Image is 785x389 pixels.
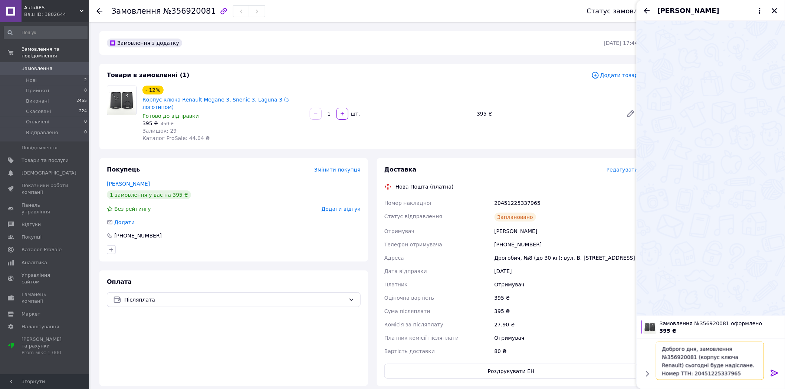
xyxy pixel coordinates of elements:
span: Покупець [107,166,140,173]
span: Дата відправки [384,268,427,274]
div: Дрогобич, №8 (до 30 кг): вул. В. [STREET_ADDRESS] [493,251,640,265]
div: [PERSON_NAME] [493,225,640,238]
div: [PHONE_NUMBER] [114,232,162,239]
div: Отримувач [493,331,640,345]
span: Готово до відправки [142,113,199,119]
div: 20451225337965 [493,196,640,210]
div: шт. [349,110,361,117]
span: Відгуки [22,221,41,228]
div: 395 ₴ [493,291,640,305]
div: 1 замовлення у вас на 395 ₴ [107,190,191,199]
span: Скасовані [26,108,51,115]
div: Замовлення з додатку [107,39,182,47]
span: Адреса [384,255,404,261]
span: Виконані [26,98,49,104]
span: Товари в замовленні (1) [107,72,190,79]
div: Prom мікс 1 000 [22,349,69,356]
span: Номер накладної [384,200,431,206]
span: Вартість доставки [384,348,435,354]
span: Без рейтингу [114,206,151,212]
span: Відправлено [26,129,58,136]
span: Сума післяплати [384,308,430,314]
button: Роздрукувати ЕН [384,364,638,379]
div: [PHONE_NUMBER] [493,238,640,251]
textarea: Доброго дня, замовлення №356920081 (корпус ключа Renault) сьогодні буде надіслане. Номер ТТН: 204... [656,342,764,380]
input: Пошук [4,26,88,39]
a: Редагувати [623,106,638,121]
div: 395 ₴ [493,305,640,318]
span: Комісія за післяплату [384,322,443,328]
span: 2455 [76,98,87,104]
span: 395 ₴ [660,328,677,334]
span: 224 [79,108,87,115]
span: Платник [384,282,408,287]
button: [PERSON_NAME] [657,6,764,16]
span: Оплачені [26,119,49,125]
button: Назад [643,6,651,15]
span: AutoAPS [24,4,80,11]
span: Платник комісії післяплати [384,335,459,341]
span: Налаштування [22,323,59,330]
a: Корпус ключа Renault Megane 3, Snenic 3, Laguna 3 (з логотипом) [142,97,289,110]
span: Залишок: 29 [142,128,177,134]
div: Повернутися назад [96,7,102,15]
span: Додати [114,219,135,225]
button: Закрити [770,6,779,15]
div: Заплановано [495,213,536,222]
span: Нові [26,77,37,84]
span: Доставка [384,166,417,173]
div: 395 ₴ [474,109,620,119]
span: Післяплата [124,296,345,304]
span: Замовлення [22,65,52,72]
span: Управління сайтом [22,272,69,285]
div: 80 ₴ [493,345,640,358]
span: Додати товар [591,71,638,79]
div: 27.90 ₴ [493,318,640,331]
span: 8 [84,87,87,94]
span: [DEMOGRAPHIC_DATA] [22,170,76,176]
time: [DATE] 17:44 [604,40,638,46]
span: Замовлення та повідомлення [22,46,89,59]
span: Каталог ProSale [22,246,62,253]
a: [PERSON_NAME] [107,181,150,187]
div: [DATE] [493,265,640,278]
span: Отримувач [384,228,414,234]
span: Аналітика [22,259,47,266]
span: Замовлення №356920081 оформлено [660,320,781,327]
span: 450 ₴ [161,121,174,126]
span: Додати відгук [322,206,361,212]
span: Прийняті [26,87,49,94]
span: Оціночна вартість [384,295,434,301]
span: Телефон отримувача [384,242,442,247]
div: Ваш ID: 3802644 [24,11,89,18]
div: Нова Пошта (платна) [394,183,456,190]
span: Товари та послуги [22,157,69,164]
span: Повідомлення [22,144,58,151]
div: - 12% [142,86,164,94]
span: Панель управління [22,202,69,215]
span: Статус відправлення [384,213,442,219]
img: Корпус ключа Renault Megane 3, Snenic 3, Laguna 3 (з логотипом) [107,86,136,115]
img: 6356552231_w100_h100_korpus-klyucha-dlya.jpg [643,320,657,334]
span: Редагувати [607,167,638,173]
span: №356920081 [163,7,216,16]
span: Змінити покупця [314,167,361,173]
span: Оплата [107,278,132,285]
span: [PERSON_NAME] [657,6,719,16]
div: Отримувач [493,278,640,291]
span: 2 [84,77,87,84]
span: 395 ₴ [142,120,158,126]
div: Статус замовлення [587,7,655,15]
span: Замовлення [111,7,161,16]
span: [PERSON_NAME] та рахунки [22,336,69,356]
span: Показники роботи компанії [22,182,69,196]
span: 0 [84,129,87,136]
span: Маркет [22,311,40,317]
span: Гаманець компанії [22,291,69,305]
span: Покупці [22,234,42,240]
span: 0 [84,119,87,125]
span: Каталог ProSale: 44.04 ₴ [142,135,210,141]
